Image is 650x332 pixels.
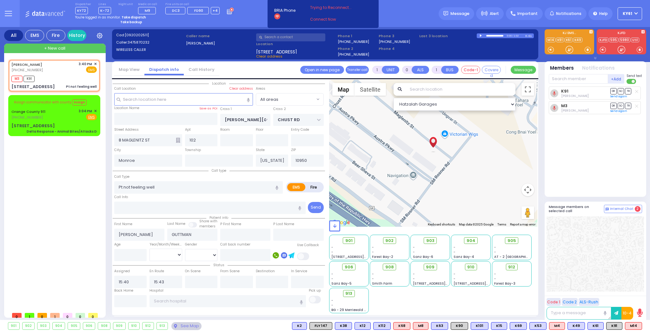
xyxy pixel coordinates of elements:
[625,322,642,330] div: ALS
[549,322,565,330] div: ALS
[256,41,336,47] label: Location
[521,83,534,96] button: Toggle fullscreen view
[88,313,98,318] span: 0
[176,138,180,143] span: Other building occupants
[508,264,515,270] span: 912
[461,66,480,74] button: Code-1
[525,33,534,38] div: K-61
[413,245,415,250] span: -
[431,322,448,330] div: BLS
[606,322,622,330] div: K91
[385,264,394,270] span: 908
[372,245,374,250] span: -
[610,88,617,94] span: DR
[310,17,360,22] a: Connect Now
[11,76,23,82] span: M3
[309,322,332,330] div: FLY 147
[579,298,599,306] button: ALS-Rush
[300,66,344,74] a: Open in new page
[331,298,333,303] span: -
[331,245,333,250] span: -
[494,250,496,254] span: -
[53,322,65,329] div: 904
[297,243,319,248] label: Use Callback
[256,93,324,105] span: All areas
[331,250,333,254] span: -
[66,84,97,89] div: Pt not feeling well
[561,93,589,98] span: David Cuatt
[373,322,391,330] div: BLS
[413,254,433,259] span: Sanz Bay-6
[11,115,43,120] span: [PHONE_NUMBER]
[561,89,568,93] a: K91
[521,183,534,196] button: Map camera controls
[335,322,352,330] div: K38
[379,33,417,39] span: Phone 3
[273,107,286,112] label: Cross 2
[114,106,139,111] label: Location Name
[256,49,297,54] span: [STREET_ADDRESS]
[426,264,434,270] span: 909
[393,322,410,330] div: K68
[116,32,184,38] label: Cad:
[145,8,150,13] span: M9
[406,83,515,96] input: Search location
[517,11,538,17] span: Important
[467,264,474,270] span: 910
[597,31,646,36] label: KJFD
[256,269,275,274] label: Destination
[549,74,608,84] input: Search member
[413,276,415,281] span: -
[291,127,309,132] label: Entry Code
[67,30,86,41] a: History
[454,245,455,250] span: -
[507,238,516,244] span: 905
[122,15,146,20] strong: Take dispatch
[379,39,410,44] label: [PHONE_NUMBER]
[83,322,95,329] div: 906
[292,322,307,330] div: K2
[565,38,573,42] a: K61
[413,322,428,330] div: M8
[46,30,65,41] div: Fire
[114,66,144,73] a: Map View
[454,250,455,254] span: -
[345,290,352,297] span: 913
[587,322,604,330] div: K61
[292,322,307,330] div: BLS
[598,38,608,42] a: KJFD
[256,93,315,105] span: All areas
[556,11,581,17] span: Notifications
[443,11,448,16] img: message.svg
[625,322,642,330] div: M14
[114,269,130,274] label: Assigned
[345,264,353,270] span: 906
[50,313,60,318] span: 1
[546,38,555,42] a: M14
[428,134,439,153] div: MOSHE ARYE GUTTMAN
[98,322,110,329] div: 908
[256,86,265,91] label: Areas
[144,66,184,73] a: Dispatch info
[185,242,197,247] label: Gender
[213,8,218,13] span: +4
[494,276,496,281] span: -
[220,269,240,274] label: From Scene
[11,123,55,129] div: [STREET_ADDRESS]
[143,322,154,329] div: 912
[619,38,630,42] a: 5980
[494,272,496,276] span: -
[332,83,355,96] button: Show street map
[514,32,519,39] div: 1:02
[274,8,295,13] span: BRIA Phone
[256,33,325,41] input: Search a contact
[490,11,499,17] span: Alert
[529,322,547,330] div: K53
[510,322,527,330] div: K69
[79,62,92,66] span: 3:40 PM
[114,127,139,132] label: Street Address
[338,33,376,39] span: Phone 1
[331,276,333,281] span: -
[338,39,369,44] label: [PHONE_NUMBER]
[451,322,468,330] div: K90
